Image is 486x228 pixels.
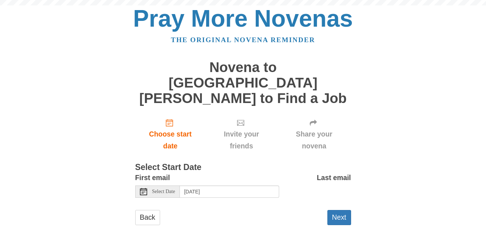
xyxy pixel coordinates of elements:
[327,210,351,225] button: Next
[135,163,351,172] h3: Select Start Date
[317,172,351,184] label: Last email
[135,60,351,106] h1: Novena to [GEOGRAPHIC_DATA][PERSON_NAME] to Find a Job
[142,128,199,152] span: Choose start date
[277,113,351,156] div: Click "Next" to confirm your start date first.
[152,189,175,194] span: Select Date
[205,113,277,156] div: Click "Next" to confirm your start date first.
[213,128,270,152] span: Invite your friends
[135,210,160,225] a: Back
[133,5,353,32] a: Pray More Novenas
[285,128,344,152] span: Share your novena
[135,113,206,156] a: Choose start date
[171,36,315,44] a: The original novena reminder
[135,172,170,184] label: First email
